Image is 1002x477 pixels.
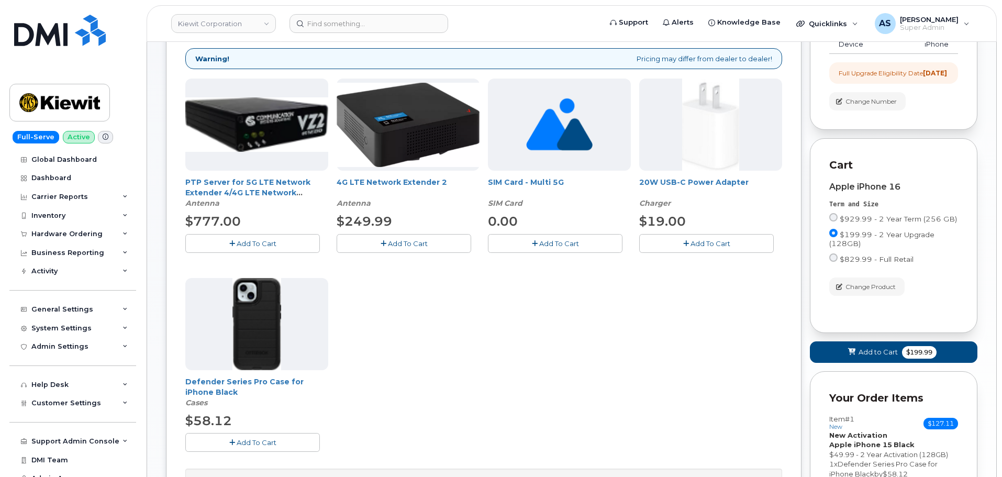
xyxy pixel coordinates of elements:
div: 20W USB-C Power Adapter [639,177,782,208]
span: $777.00 [185,214,241,229]
div: Quicklinks [789,13,865,34]
a: SIM Card - Multi 5G [488,178,564,187]
span: Alerts [672,17,694,28]
span: Add To Cart [691,239,730,248]
span: $58.12 [185,413,232,428]
img: 4glte_extender.png [337,83,480,167]
button: Add To Cart [185,433,320,451]
span: Change Product [845,282,896,292]
span: $829.99 - Full Retail [840,255,914,263]
span: Quicklinks [809,19,847,28]
button: Add To Cart [639,234,774,252]
div: Defender Series Pro Case for iPhone Black [185,376,328,408]
strong: Apple iPhone 15 [829,440,892,449]
span: Knowledge Base [717,17,781,28]
div: PTP Server for 5G LTE Network Extender 4/4G LTE Network Extender 3 [185,177,328,208]
a: 4G LTE Network Extender 2 [337,178,447,187]
span: $19.00 [639,214,686,229]
strong: New Activation [829,431,887,439]
td: iPhone [876,35,958,54]
span: $199.99 [902,346,937,359]
button: Add to Cart $199.99 [810,341,977,363]
a: Alerts [655,12,701,33]
strong: [DATE] [923,69,947,77]
img: apple20w.jpg [682,79,739,171]
div: 4G LTE Network Extender 2 [337,177,480,208]
span: Change Number [845,97,897,106]
span: 0.00 [488,214,518,229]
img: defenderiphone14.png [232,278,282,370]
em: Cases [185,398,207,407]
span: #1 [845,415,854,423]
img: no_image_found-2caef05468ed5679b831cfe6fc140e25e0c280774317ffc20a367ab7fd17291e.png [526,79,593,171]
span: Add to Cart [859,347,898,357]
span: AS [879,17,891,30]
span: $249.99 [337,214,392,229]
button: Add To Cart [488,234,622,252]
button: Change Number [829,92,906,110]
a: Support [603,12,655,33]
span: $929.99 - 2 Year Term (256 GB) [840,215,957,223]
button: Add To Cart [185,234,320,252]
iframe: Messenger Launcher [956,431,994,469]
input: Find something... [290,14,448,33]
span: [PERSON_NAME] [900,15,959,24]
input: $929.99 - 2 Year Term (256 GB) [829,213,838,221]
p: Cart [829,158,958,173]
span: Add To Cart [237,438,276,447]
input: $199.99 - 2 Year Upgrade (128GB) [829,229,838,237]
span: Add To Cart [237,239,276,248]
button: Change Product [829,278,905,296]
em: Antenna [185,198,219,208]
div: SIM Card - Multi 5G [488,177,631,208]
a: Knowledge Base [701,12,788,33]
span: Add To Cart [388,239,428,248]
a: Defender Series Pro Case for iPhone Black [185,377,304,397]
span: $127.11 [923,418,958,429]
a: PTP Server for 5G LTE Network Extender 4/4G LTE Network Extender 3 [185,178,310,208]
p: Your Order Items [829,391,958,406]
strong: Warning! [195,54,229,64]
div: Alexander Strull [867,13,977,34]
td: Device [829,35,876,54]
div: Term and Size [829,200,958,209]
a: 20W USB-C Power Adapter [639,178,749,187]
span: Support [619,17,648,28]
div: $49.99 - 2 Year Activation (128GB) [829,450,958,460]
em: Charger [639,198,671,208]
div: Apple iPhone 16 [829,182,958,192]
button: Add To Cart [337,234,471,252]
span: Super Admin [900,24,959,32]
em: SIM Card [488,198,522,208]
span: Add To Cart [539,239,579,248]
h3: Item [829,415,854,430]
span: 1 [829,460,834,468]
em: Antenna [337,198,371,208]
div: Full Upgrade Eligibility Date [839,69,947,77]
strong: Black [894,440,915,449]
input: $829.99 - Full Retail [829,253,838,262]
div: Pricing may differ from dealer to dealer! [185,48,782,70]
a: Kiewit Corporation [171,14,276,33]
img: Casa_Sysem.png [185,97,328,152]
small: new [829,423,842,430]
span: $199.99 - 2 Year Upgrade (128GB) [829,230,934,248]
